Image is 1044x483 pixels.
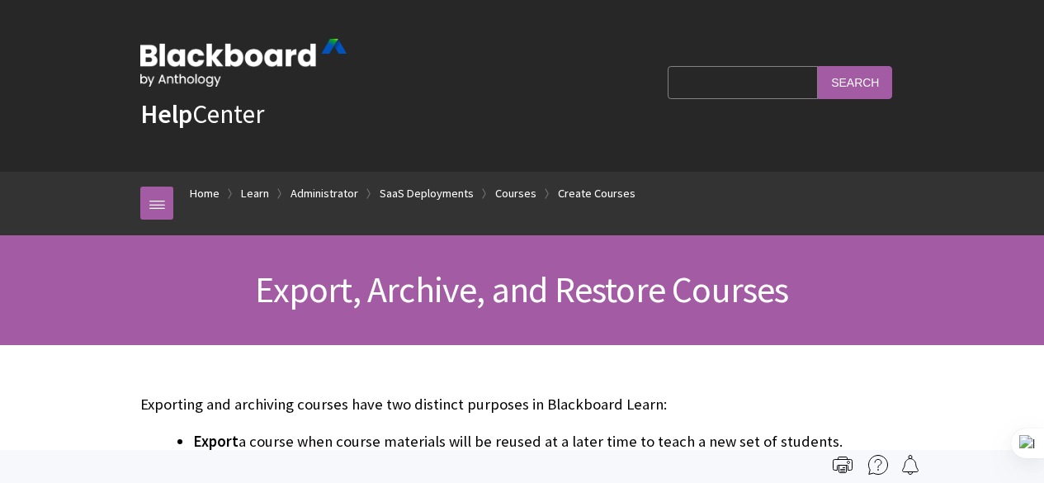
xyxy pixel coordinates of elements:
a: Home [190,183,220,204]
input: Search [818,66,892,98]
li: a course when course materials will be reused at a later time to teach a new set of students. [193,430,904,453]
span: Export, Archive, and Restore Courses [255,267,788,312]
img: Blackboard by Anthology [140,39,347,87]
img: More help [868,455,888,475]
a: SaaS Deployments [380,183,474,204]
p: Exporting and archiving courses have two distinct purposes in Blackboard Learn: [140,394,904,415]
a: HelpCenter [140,97,264,130]
a: Administrator [291,183,358,204]
a: Courses [495,183,536,204]
strong: Help [140,97,192,130]
img: Print [833,455,853,475]
a: Learn [241,183,269,204]
a: Create Courses [558,183,635,204]
img: Follow this page [900,455,920,475]
span: Export [193,432,239,451]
